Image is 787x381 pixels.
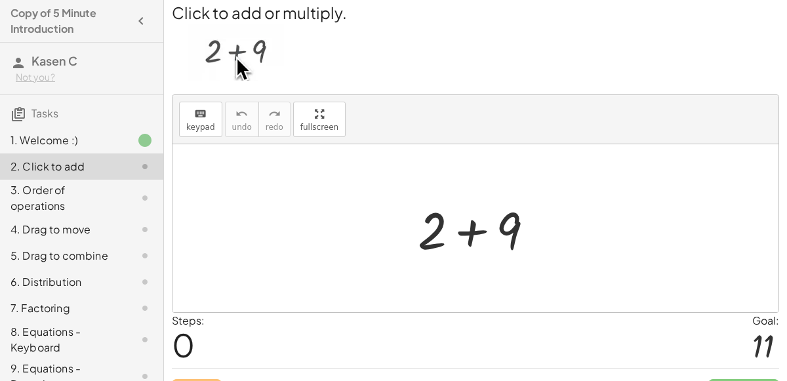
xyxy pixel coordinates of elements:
div: 5. Drag to combine [10,248,116,264]
i: Task finished. [137,132,153,148]
span: 0 [172,325,195,365]
img: acc24cad2d66776ab3378aca534db7173dae579742b331bb719a8ca59f72f8de.webp [188,24,284,81]
span: keypad [186,123,215,132]
div: 3. Order of operations [10,182,116,214]
span: Tasks [31,106,58,120]
div: 8. Equations - Keyboard [10,324,116,355]
div: 6. Distribution [10,274,116,290]
h4: Copy of 5 Minute Introduction [10,5,129,37]
label: Steps: [172,313,205,327]
div: 2. Click to add [10,159,116,174]
div: 7. Factoring [10,300,116,316]
i: keyboard [194,106,207,122]
i: Task not started. [137,248,153,264]
i: Task not started. [137,274,153,290]
button: redoredo [258,102,291,137]
button: keyboardkeypad [179,102,222,137]
span: redo [266,123,283,132]
button: undoundo [225,102,259,137]
div: Goal: [752,313,779,329]
i: undo [235,106,248,122]
h2: Click to add or multiply. [172,1,779,24]
i: Task not started. [137,300,153,316]
span: Kasen C [31,53,77,68]
i: Task not started. [137,190,153,206]
div: Not you? [16,71,153,84]
button: fullscreen [293,102,346,137]
div: 4. Drag to move [10,222,116,237]
span: undo [232,123,252,132]
span: fullscreen [300,123,338,132]
i: Task not started. [137,222,153,237]
i: Task not started. [137,332,153,348]
i: redo [268,106,281,122]
div: 1. Welcome :) [10,132,116,148]
i: Task not started. [137,159,153,174]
